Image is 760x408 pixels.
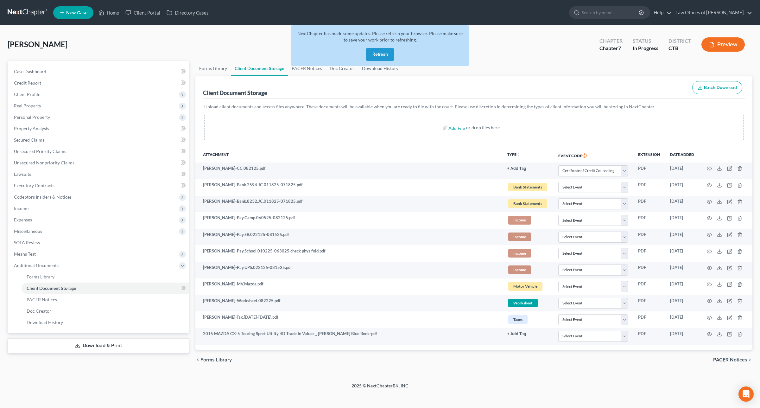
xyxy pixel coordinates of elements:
[8,40,67,49] span: [PERSON_NAME]
[195,229,502,245] td: [PERSON_NAME]-Pay.EB.022125-081525.pdf
[665,212,699,229] td: [DATE]
[633,163,665,179] td: PDF
[508,216,531,224] span: Income
[9,237,189,248] a: SOFA Review
[507,232,548,242] a: Income
[713,357,747,362] span: PACER Notices
[633,212,665,229] td: PDF
[199,383,560,394] div: 2025 © NextChapterBK, INC
[9,157,189,169] a: Unsecured Nonpriority Claims
[27,285,76,291] span: Client Document Storage
[665,278,699,295] td: [DATE]
[507,248,548,258] a: Income
[507,167,526,171] button: + Add Tag
[738,386,754,402] div: Open Intercom Messenger
[14,80,41,86] span: Credit Report
[704,85,737,90] span: Batch Download
[633,37,658,45] div: Status
[195,212,502,229] td: [PERSON_NAME]-Pay.Camp.060525-082125.pdf
[508,183,547,191] span: Bank Statements
[22,294,189,305] a: PACER Notices
[14,183,54,188] span: Executory Contracts
[507,198,548,209] a: Bank Statements
[665,163,699,179] td: [DATE]
[9,169,189,180] a: Lawsuits
[366,48,394,61] button: Refresh
[633,311,665,328] td: PDF
[22,271,189,283] a: Forms Library
[665,148,699,163] th: Date added
[9,180,189,191] a: Executory Contracts
[95,7,122,18] a: Home
[599,45,623,52] div: Chapter
[14,251,36,257] span: Means Test
[668,37,691,45] div: District
[508,233,531,241] span: Income
[14,194,72,200] span: Codebtors Insiders & Notices
[14,228,42,234] span: Miscellaneous
[14,126,49,131] span: Property Analysis
[122,7,163,18] a: Client Portal
[195,262,502,278] td: [PERSON_NAME]-Pay.UPS.022125-081525.pdf
[507,215,548,225] a: Income
[195,163,502,179] td: [PERSON_NAME]-CC.082125.pdf
[14,171,31,177] span: Lawsuits
[747,357,752,362] i: chevron_right
[8,338,189,353] a: Download & Print
[665,245,699,262] td: [DATE]
[508,299,538,307] span: Worksheet
[633,328,665,344] td: PDF
[204,104,744,110] p: Upload client documents and access files anywhere. These documents will be available when you are...
[466,124,500,131] div: or drop files here
[553,148,633,163] th: Event Code
[195,278,502,295] td: [PERSON_NAME]-MV.Mazda.pdf
[14,92,40,97] span: Client Profile
[633,295,665,311] td: PDF
[27,297,57,302] span: PACER Notices
[633,262,665,278] td: PDF
[672,7,752,18] a: Law Offices of [PERSON_NAME]
[231,61,288,76] a: Client Document Storage
[508,199,547,208] span: Bank Statements
[27,308,51,314] span: Doc Creator
[507,182,548,192] a: Bank Statements
[195,328,502,344] td: 2015 MAZDA CX-5 Touring Sport Utility 4D Trade In Values _ [PERSON_NAME] Blue Book-pdf
[195,61,231,76] a: Forms Library
[14,217,32,222] span: Expenses
[633,196,665,212] td: PDF
[9,66,189,77] a: Case Dashboard
[633,179,665,195] td: PDF
[195,196,502,212] td: [PERSON_NAME]-Bank.8232.JC.011825-071825.pdf
[200,357,232,362] span: Forms Library
[618,45,621,51] span: 7
[633,278,665,295] td: PDF
[599,37,623,45] div: Chapter
[14,114,50,120] span: Personal Property
[507,314,548,325] a: Taxes
[14,137,44,143] span: Secured Claims
[195,148,502,163] th: Attachment
[507,153,520,157] button: TYPEunfold_more
[507,331,548,337] a: + Add Tag
[582,7,640,18] input: Search by name...
[288,61,326,76] a: PACER Notices
[665,229,699,245] td: [DATE]
[508,282,542,290] span: Motor Vehicle
[508,249,531,258] span: Income
[195,179,502,195] td: [PERSON_NAME]-Bank.2594.JC.011825-071825.pdf
[9,146,189,157] a: Unsecured Priority Claims
[508,265,531,274] span: Income
[163,7,212,18] a: Directory Cases
[665,328,699,344] td: [DATE]
[507,332,526,336] button: + Add Tag
[66,10,87,15] span: New Case
[9,77,189,89] a: Credit Report
[195,245,502,262] td: [PERSON_NAME]-Pay.School.010225-063025 check phys fold.pdf
[9,123,189,134] a: Property Analysis
[650,7,672,18] a: Help
[14,240,40,245] span: SOFA Review
[507,265,548,275] a: Income
[508,315,528,324] span: Taxes
[14,160,74,165] span: Unsecured Nonpriority Claims
[713,357,752,362] button: PACER Notices chevron_right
